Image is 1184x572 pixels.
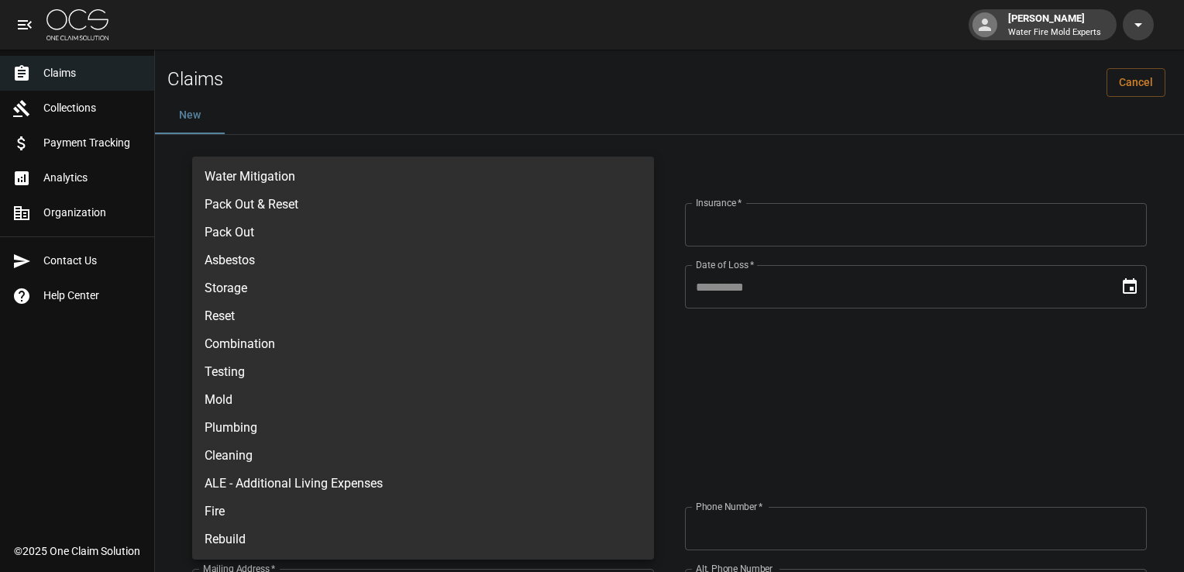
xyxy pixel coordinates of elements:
[192,525,654,553] li: Rebuild
[192,470,654,498] li: ALE - Additional Living Expenses
[192,330,654,358] li: Combination
[192,191,654,219] li: Pack Out & Reset
[192,442,654,470] li: Cleaning
[192,219,654,246] li: Pack Out
[192,274,654,302] li: Storage
[192,246,654,274] li: Asbestos
[192,302,654,330] li: Reset
[192,386,654,414] li: Mold
[192,163,654,191] li: Water Mitigation
[192,414,654,442] li: Plumbing
[192,358,654,386] li: Testing
[192,498,654,525] li: Fire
